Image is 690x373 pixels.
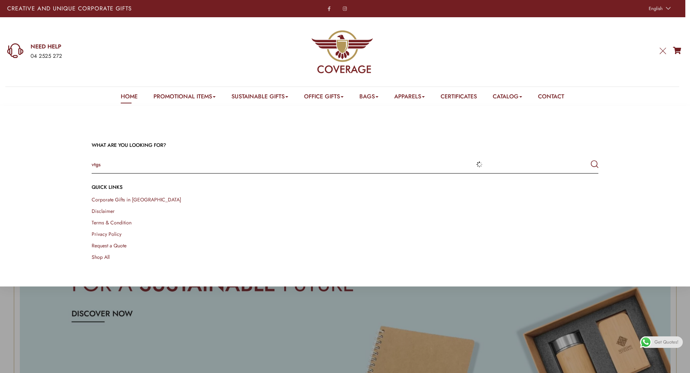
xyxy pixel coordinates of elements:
[92,242,126,249] a: Request a Quote
[92,208,115,215] a: Disclaimer
[92,156,497,173] input: Search products...
[649,5,663,12] span: English
[92,253,110,261] a: Shop All
[645,4,673,14] a: English
[92,184,598,191] h4: QUICK LINKs
[92,196,181,203] a: Corporate Gifts in [GEOGRAPHIC_DATA]
[304,92,344,103] a: Office Gifts
[92,142,598,149] h3: WHAT ARE YOU LOOKING FOR?
[92,219,132,226] a: Terms & Condition
[121,92,138,103] a: Home
[394,92,425,103] a: Apparels
[31,52,225,61] div: 04 2525 272
[359,92,378,103] a: Bags
[538,92,564,103] a: Contact
[493,92,522,103] a: Catalog
[654,336,678,348] span: Get Quotes!
[441,92,477,103] a: Certificates
[92,230,121,238] a: Privacy Policy
[31,43,225,51] a: NEED HELP
[153,92,216,103] a: Promotional Items
[231,92,288,103] a: Sustainable Gifts
[7,6,272,11] p: Creative and Unique Corporate Gifts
